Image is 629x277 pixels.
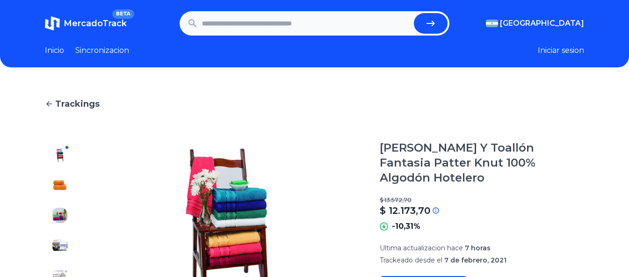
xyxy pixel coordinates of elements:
img: MercadoTrack [45,16,60,31]
a: Trackings [45,97,584,110]
a: Inicio [45,45,64,56]
p: $ 13.572,70 [380,197,584,204]
span: Trackings [55,97,100,110]
h1: [PERSON_NAME] Y Toallón Fantasia Patter Knut 100% Algodón Hotelero [380,140,584,185]
span: MercadoTrack [64,18,127,29]
img: Juego Toalla Y Toallón Fantasia Patter Knut 100% Algodón Hotelero [52,148,67,163]
span: 7 de febrero, 2021 [444,256,506,264]
a: Sincronizacion [75,45,129,56]
span: [GEOGRAPHIC_DATA] [500,18,584,29]
img: Juego Toalla Y Toallón Fantasia Patter Knut 100% Algodón Hotelero [52,208,67,223]
img: Juego Toalla Y Toallón Fantasia Patter Knut 100% Algodón Hotelero [52,238,67,253]
a: MercadoTrackBETA [45,16,127,31]
span: Trackeado desde el [380,256,442,264]
img: Juego Toalla Y Toallón Fantasia Patter Knut 100% Algodón Hotelero [52,178,67,193]
img: Argentina [486,20,498,27]
p: -10,31% [392,221,420,232]
span: Ultima actualizacion hace [380,244,463,252]
button: [GEOGRAPHIC_DATA] [486,18,584,29]
button: Iniciar sesion [538,45,584,56]
span: BETA [112,9,134,19]
span: 7 horas [465,244,491,252]
p: $ 12.173,70 [380,204,430,217]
